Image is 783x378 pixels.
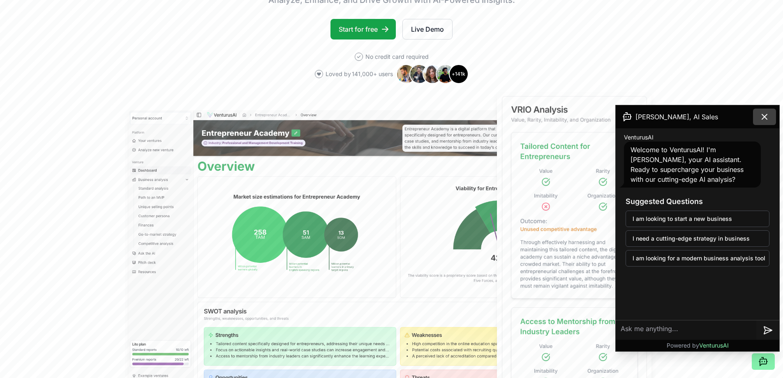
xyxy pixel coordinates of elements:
button: I am looking for a modern business analysis tool [626,250,769,267]
span: VenturusAI [699,342,729,349]
span: [PERSON_NAME], AI Sales [635,112,718,122]
img: Avatar 3 [423,64,442,84]
h3: Suggested Questions [626,196,769,207]
span: Welcome to VenturusAI! I'm [PERSON_NAME], your AI assistant. Ready to supercharge your business w... [631,146,744,183]
span: VenturusAI [624,133,654,141]
img: Avatar 2 [409,64,429,84]
a: Start for free [330,19,396,39]
img: Avatar 4 [436,64,455,84]
p: Powered by [667,341,729,350]
button: I need a cutting-edge strategy in business [626,230,769,247]
button: I am looking to start a new business [626,211,769,227]
a: Live Demo [402,19,453,39]
img: Avatar 1 [396,64,416,84]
